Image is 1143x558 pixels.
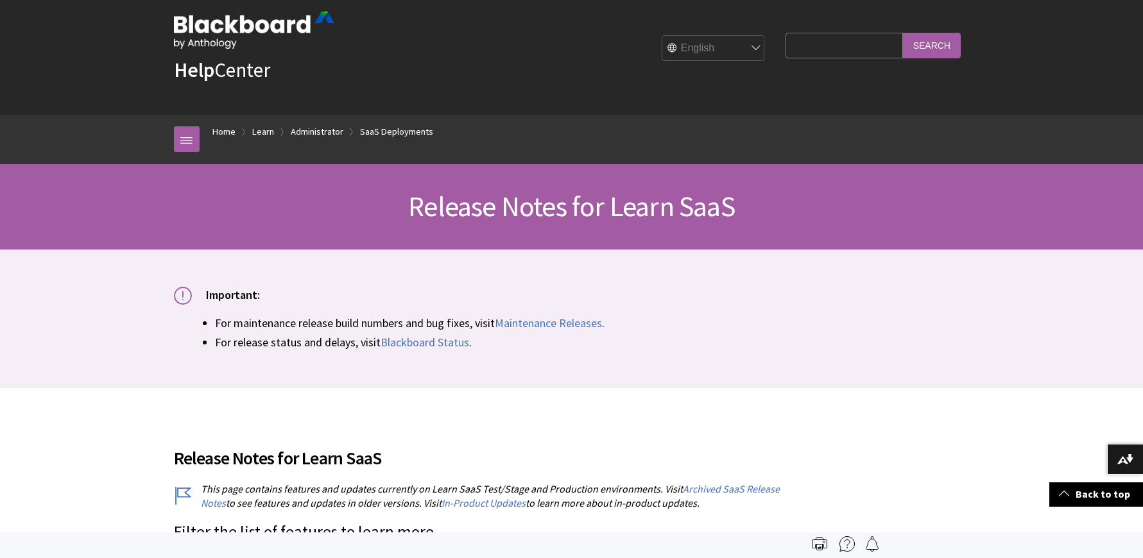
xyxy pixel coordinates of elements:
img: More help [839,536,855,552]
span: Release Notes for Learn SaaS [408,189,735,224]
a: Blackboard Status [381,335,469,350]
a: Back to top [1049,482,1143,506]
p: This page contains features and updates currently on Learn SaaS Test/Stage and Production environ... [174,482,780,511]
a: Home [212,124,236,140]
a: Archived SaaS Release Notes [201,482,780,510]
select: Site Language Selector [662,36,765,62]
a: SaaS Deployments [360,124,433,140]
p: Filter the list of features to learn more. [174,521,780,544]
strong: Help [174,57,214,83]
a: Learn [252,124,274,140]
a: HelpCenter [174,57,270,83]
img: Blackboard by Anthology [174,12,334,49]
a: In-Product Updates [442,496,526,510]
a: Maintenance Releases [495,316,602,331]
img: Follow this page [864,536,880,552]
li: For release status and delays, visit . [215,334,970,351]
img: Print [812,536,827,552]
a: Administrator [291,124,343,140]
input: Search [903,33,961,58]
span: Important: [206,287,260,302]
h2: Release Notes for Learn SaaS [174,429,780,471]
li: For maintenance release build numbers and bug fixes, visit . [215,314,970,332]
